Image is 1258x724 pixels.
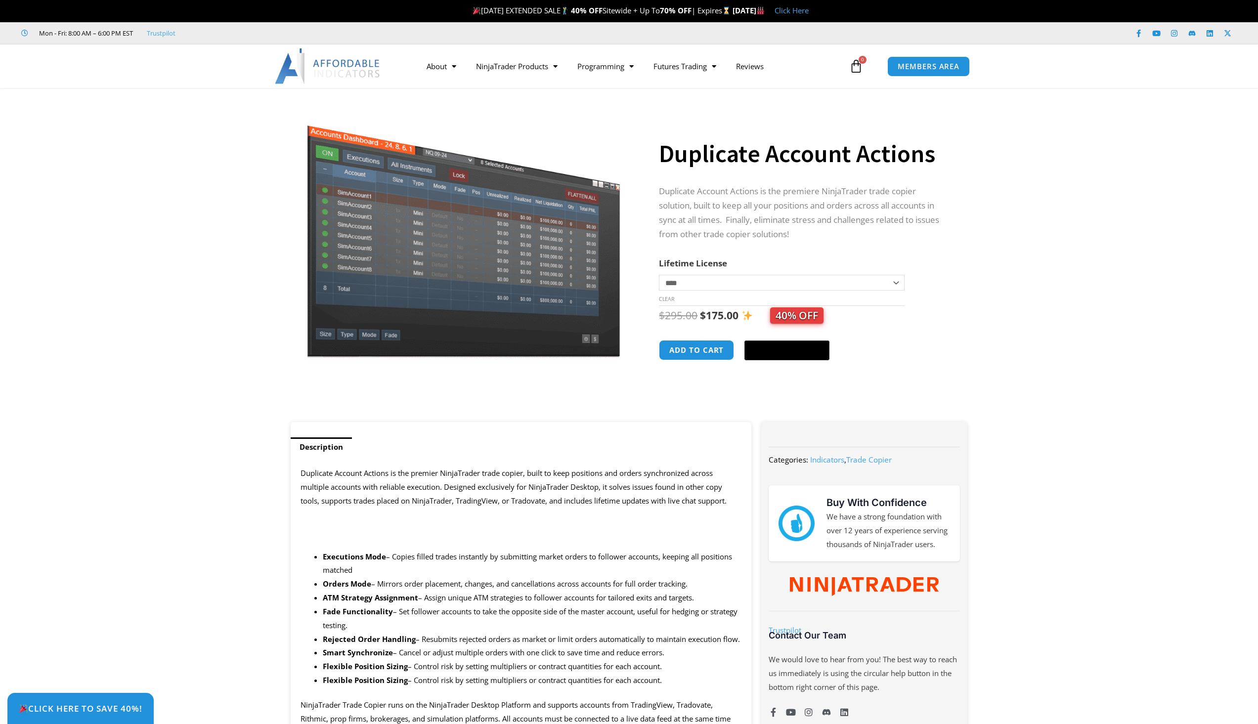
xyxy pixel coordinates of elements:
[417,55,466,78] a: About
[769,455,808,465] span: Categories:
[779,506,814,541] img: mark thumbs good 43913 | Affordable Indicators – NinjaTrader
[887,56,970,77] a: MEMBERS AREA
[733,5,765,15] strong: [DATE]
[371,579,688,589] span: – Mirrors order placement, changes, and cancellations across accounts for full order tracking.
[726,55,774,78] a: Reviews
[810,455,844,465] a: Indicators
[744,341,829,360] button: Buy with GPay
[466,55,567,78] a: NinjaTrader Products
[304,105,622,358] img: Screenshot 2024-08-26 15414455555
[659,296,674,302] a: Clear options
[291,437,352,457] a: Description
[770,307,824,324] span: 40% OFF
[323,552,386,561] b: Executions Mode
[571,5,603,15] strong: 40% OFF
[7,693,154,724] a: 🎉Click Here to save 40%!
[775,5,809,15] a: Click Here
[147,27,175,39] a: Trustpilot
[826,510,950,552] p: We have a strong foundation with over 12 years of experience serving thousands of NinjaTrader users.
[700,308,706,322] span: $
[810,455,892,465] span: ,
[416,634,740,644] span: – Resubmits rejected orders as market or limit orders automatically to maintain execution flow.
[660,5,692,15] strong: 70% OFF
[19,704,28,713] img: 🎉
[417,55,847,78] nav: Menu
[742,310,752,321] img: ✨
[323,579,371,589] b: Orders Mode
[659,373,948,382] iframe: PayPal Message 1
[418,593,694,602] span: – Assign unique ATM strategies to follower accounts for tailored exits and targets.
[659,308,665,322] span: $
[275,48,381,84] img: LogoAI | Affordable Indicators – NinjaTrader
[408,661,662,671] span: – Control risk by setting multipliers or contract quantities for each account.
[659,308,697,322] bdi: 295.00
[659,184,948,242] p: Duplicate Account Actions is the premiere NinjaTrader trade copier solution, built to keep all yo...
[561,7,568,14] img: 🏌️‍♂️
[659,257,727,269] label: Lifetime License
[323,552,732,575] span: – Copies filled trades instantly by submitting market orders to follower accounts, keeping all po...
[644,55,726,78] a: Futures Trading
[769,625,801,635] a: Trustpilot
[826,495,950,510] h3: Buy With Confidence
[834,52,878,81] a: 0
[393,647,664,657] span: – Cancel or adjust multiple orders with one click to save time and reduce errors.
[723,7,730,14] img: ⌛
[323,647,393,657] b: Smart Synchronize
[757,7,764,14] img: 🏭
[567,55,644,78] a: Programming
[898,63,959,70] span: MEMBERS AREA
[790,577,939,596] img: NinjaTrader Wordmark color RGB | Affordable Indicators – NinjaTrader
[323,661,408,671] b: Flexible Position Sizing
[323,606,737,630] span: – Set follower accounts to take the opposite side of the master account, useful for hedging or st...
[19,704,142,713] span: Click Here to save 40%!
[473,7,480,14] img: 🎉
[769,653,959,694] p: We would love to hear from you! The best way to reach us immediately is using the circular help b...
[859,56,867,64] span: 0
[659,136,948,171] h1: Duplicate Account Actions
[323,593,418,602] b: ATM Strategy Assignment
[323,606,393,616] b: Fade Functionality
[659,340,734,360] button: Add to cart
[37,27,133,39] span: Mon - Fri: 8:00 AM – 6:00 PM EST
[471,5,733,15] span: [DATE] EXTENDED SALE Sitewide + Up To | Expires
[301,468,727,506] span: Duplicate Account Actions is the premier NinjaTrader trade copier, built to keep positions and or...
[408,675,662,685] span: – Control risk by setting multipliers or contract quantities for each account.
[301,511,546,525] strong: NinjaTrader Trade Copier Features and Benefits
[769,630,959,641] h3: Contact Our Team
[846,455,892,465] a: Trade Copier
[700,308,738,322] bdi: 175.00
[323,634,416,644] b: Rejected Order Handling
[323,675,408,685] b: Flexible Position Sizing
